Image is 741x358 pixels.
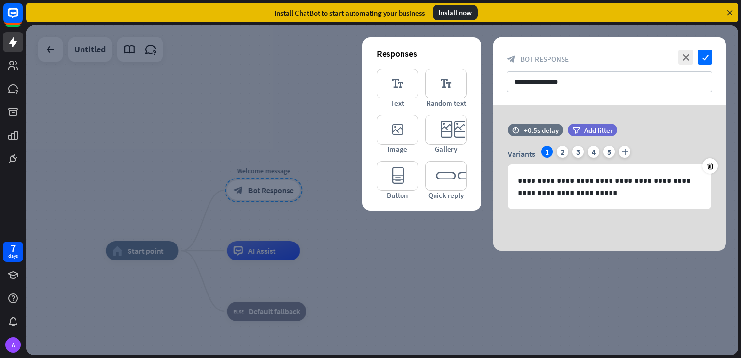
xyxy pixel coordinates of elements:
div: 3 [572,146,584,158]
div: 2 [557,146,568,158]
div: Install ChatBot to start automating your business [274,8,425,17]
div: 5 [603,146,615,158]
button: Open LiveChat chat widget [8,4,37,33]
div: 4 [588,146,599,158]
i: close [678,50,693,65]
a: 7 days [3,242,23,262]
div: A [5,337,21,353]
div: 7 [11,244,16,253]
span: Bot Response [520,54,569,64]
div: Install now [433,5,478,20]
span: Add filter [584,126,613,135]
i: filter [572,127,580,134]
i: time [512,127,519,133]
span: Variants [508,149,535,159]
div: 1 [541,146,553,158]
i: block_bot_response [507,55,515,64]
i: check [698,50,712,65]
div: +0.5s delay [524,126,559,135]
i: plus [619,146,630,158]
div: days [8,253,18,260]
